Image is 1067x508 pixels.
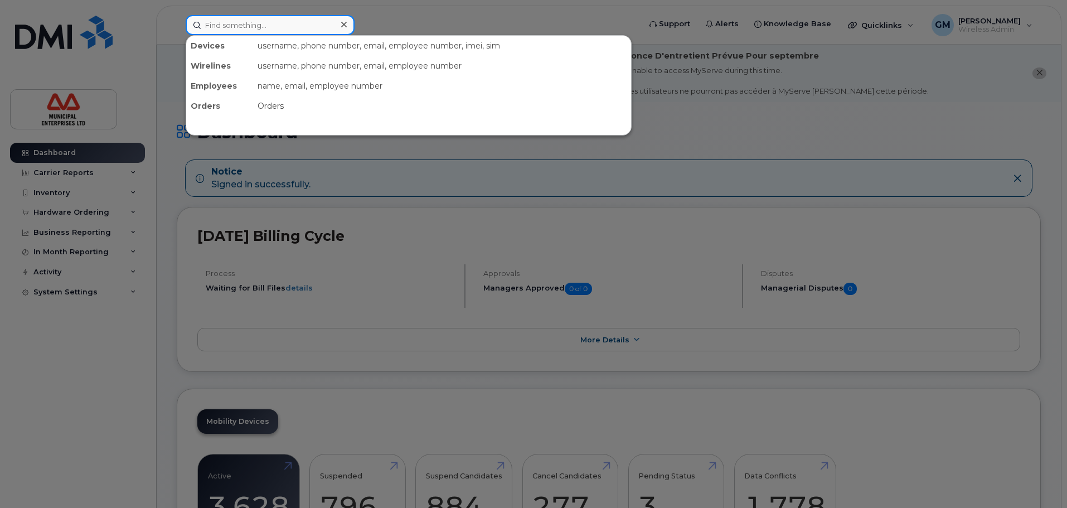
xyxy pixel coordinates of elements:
[186,56,253,76] div: Wirelines
[253,36,631,56] div: username, phone number, email, employee number, imei, sim
[253,76,631,96] div: name, email, employee number
[186,76,253,96] div: Employees
[186,96,253,116] div: Orders
[253,56,631,76] div: username, phone number, email, employee number
[186,36,253,56] div: Devices
[253,96,631,116] div: Orders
